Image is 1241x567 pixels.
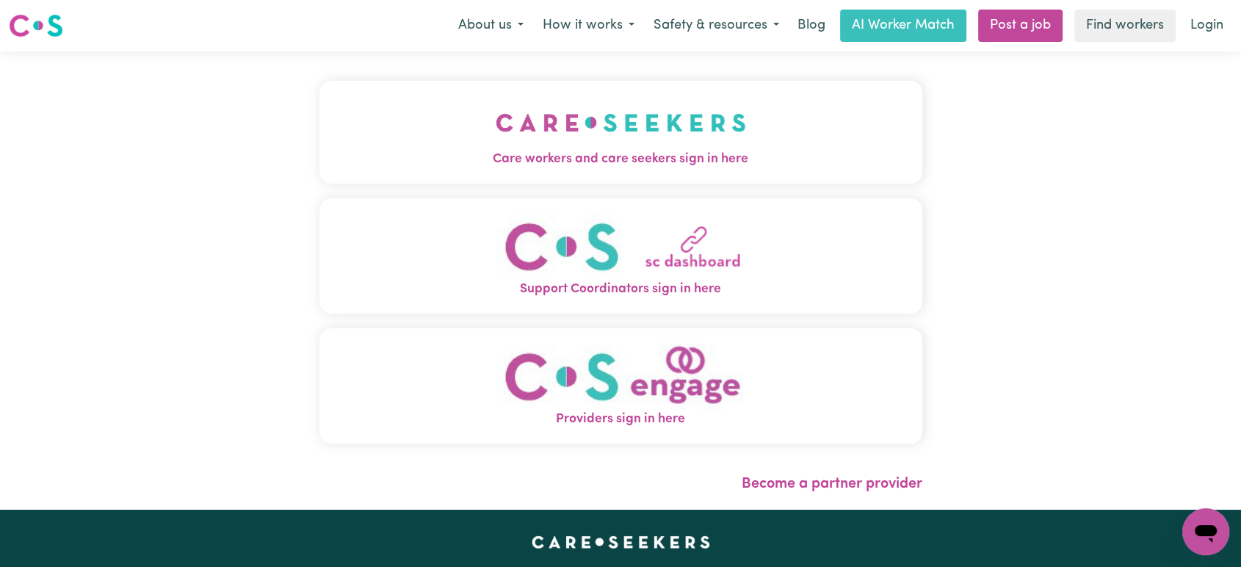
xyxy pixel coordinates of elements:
[978,10,1063,42] a: Post a job
[533,10,644,41] button: How it works
[9,12,63,39] img: Careseekers logo
[1074,10,1176,42] a: Find workers
[319,198,922,314] button: Support Coordinators sign in here
[9,9,63,43] a: Careseekers logo
[742,477,922,491] a: Become a partner provider
[449,10,533,41] button: About us
[644,10,789,41] button: Safety & resources
[1182,508,1229,555] iframe: Button to launch messaging window
[840,10,966,42] a: AI Worker Match
[1182,10,1232,42] a: Login
[319,280,922,299] span: Support Coordinators sign in here
[319,150,922,169] span: Care workers and care seekers sign in here
[532,536,710,548] a: Careseekers home page
[319,328,922,444] button: Providers sign in here
[319,410,922,429] span: Providers sign in here
[789,10,834,42] a: Blog
[319,81,922,184] button: Care workers and care seekers sign in here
